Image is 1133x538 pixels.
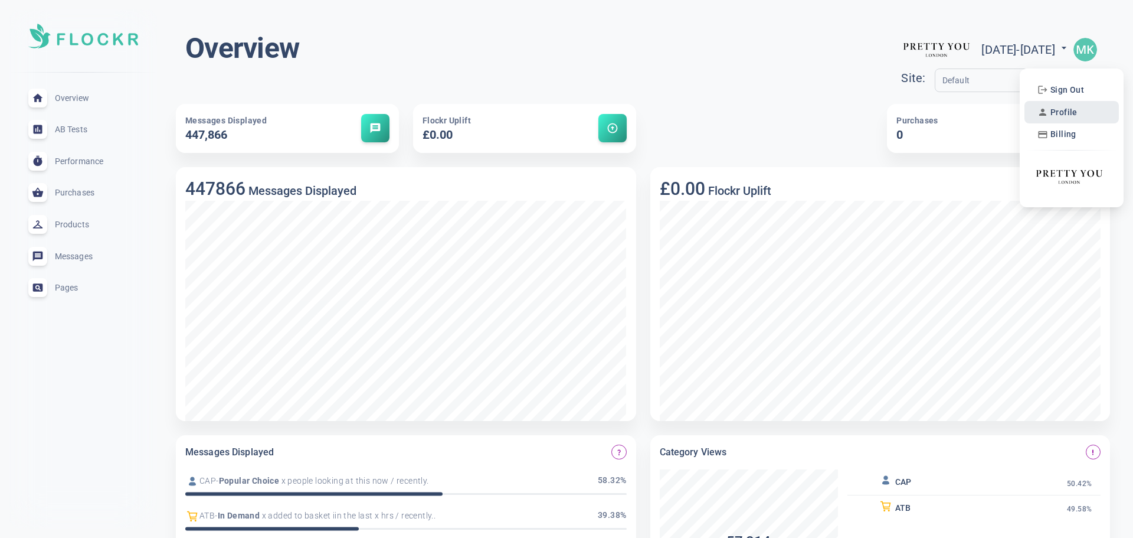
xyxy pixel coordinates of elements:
[1034,126,1080,143] button: Billing
[1050,129,1076,139] span: Billing
[1034,158,1105,195] img: prettyyou
[1034,81,1088,98] button: Sign Out
[1034,104,1081,120] button: Profile
[1050,107,1078,118] span: Profile
[1050,85,1084,95] span: Sign Out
